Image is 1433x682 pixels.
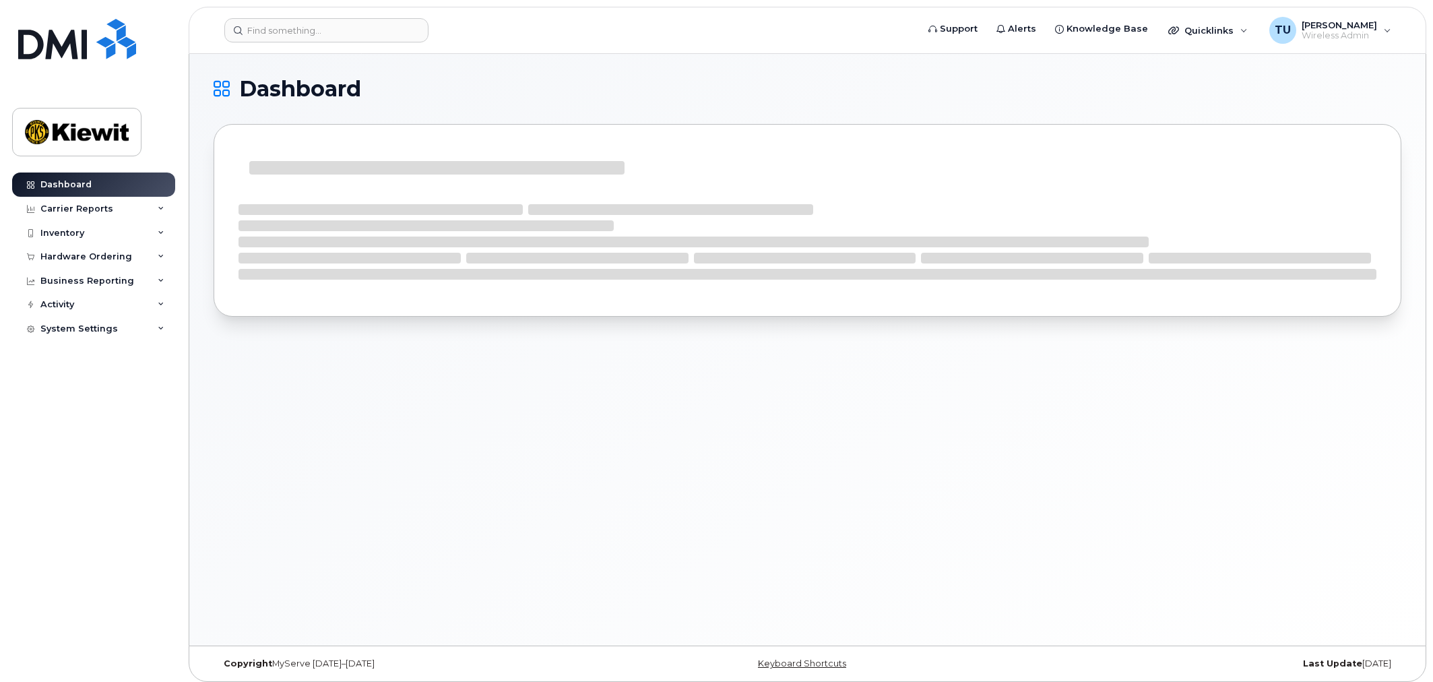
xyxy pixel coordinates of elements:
[1005,658,1401,669] div: [DATE]
[214,658,610,669] div: MyServe [DATE]–[DATE]
[758,658,846,669] a: Keyboard Shortcuts
[224,658,272,669] strong: Copyright
[239,79,361,99] span: Dashboard
[1303,658,1362,669] strong: Last Update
